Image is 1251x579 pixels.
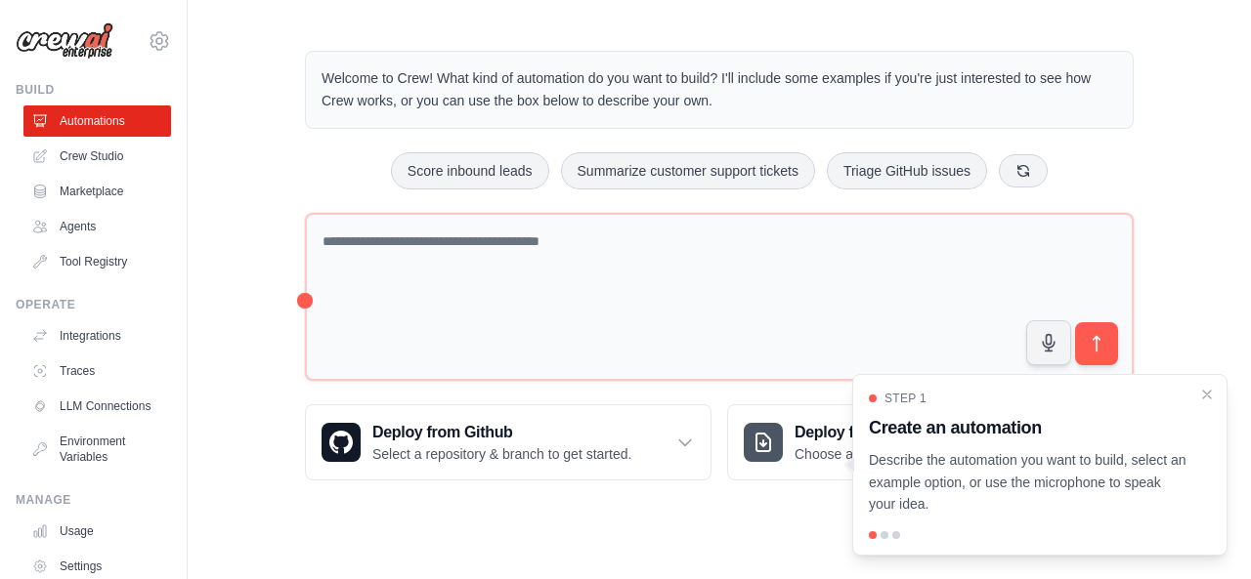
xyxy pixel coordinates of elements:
[16,22,113,60] img: Logo
[16,297,171,312] div: Operate
[884,391,927,406] span: Step 1
[23,176,171,207] a: Marketplace
[16,492,171,508] div: Manage
[795,444,960,464] p: Choose a zip file to upload.
[23,391,171,422] a: LLM Connections
[391,152,549,189] button: Score inbound leads
[23,141,171,172] a: Crew Studio
[23,426,171,473] a: Environment Variables
[561,152,815,189] button: Summarize customer support tickets
[23,211,171,242] a: Agents
[827,152,987,189] button: Triage GitHub issues
[795,421,960,444] h3: Deploy from zip file
[322,67,1117,112] p: Welcome to Crew! What kind of automation do you want to build? I'll include some examples if you'...
[23,355,171,387] a: Traces
[1199,387,1215,402] button: Close walkthrough
[372,421,631,444] h3: Deploy from Github
[23,516,171,547] a: Usage
[1153,485,1251,579] iframe: Chat Widget
[869,449,1187,516] p: Describe the automation you want to build, select an example option, or use the microphone to spe...
[23,105,171,137] a: Automations
[23,320,171,352] a: Integrations
[23,246,171,277] a: Tool Registry
[869,414,1187,441] h3: Create an automation
[16,82,171,98] div: Build
[372,444,631,464] p: Select a repository & branch to get started.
